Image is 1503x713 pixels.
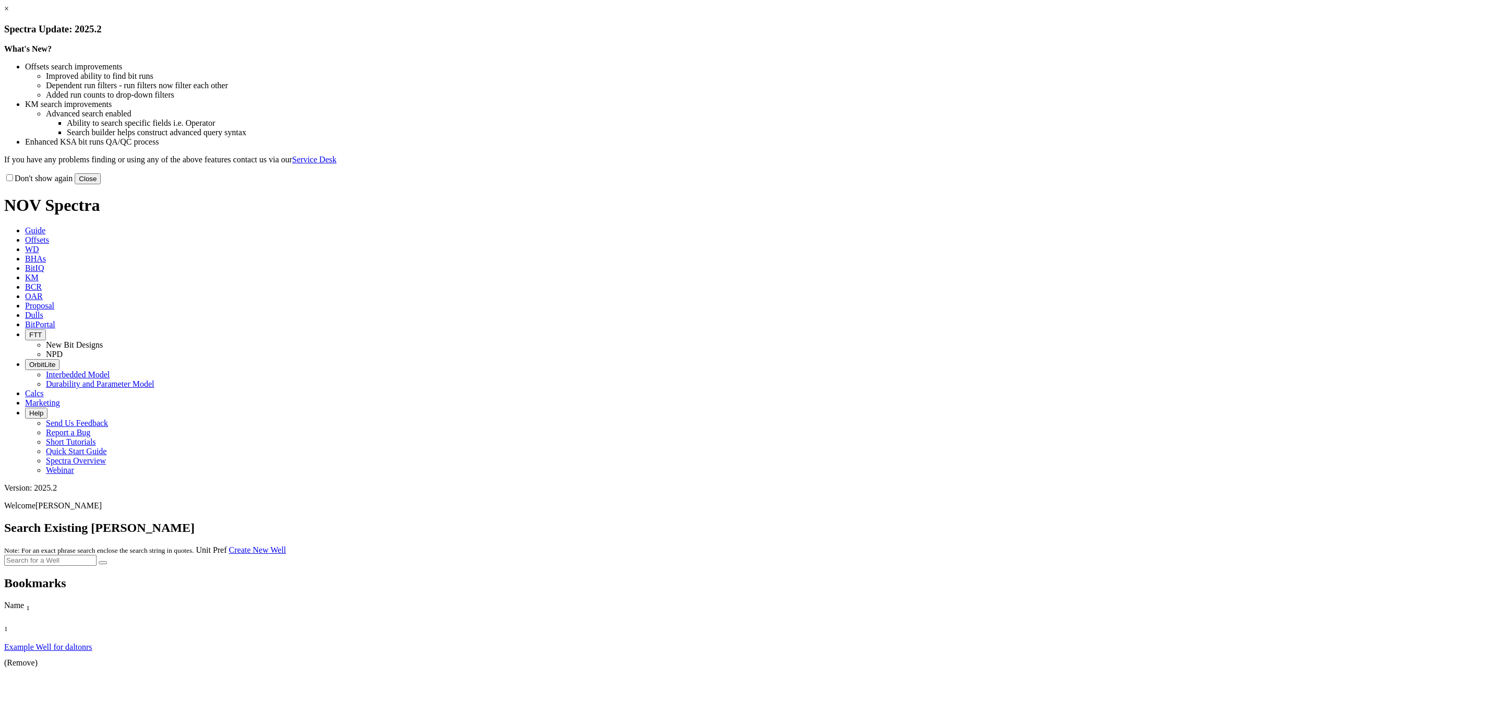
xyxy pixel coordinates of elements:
a: Durability and Parameter Model [46,379,154,388]
span: Name [4,601,24,610]
li: Enhanced KSA bit runs QA/QC process [25,137,1499,147]
li: KM search improvements [25,100,1499,109]
div: Sort None [4,601,1429,612]
p: If you have any problems finding or using any of the above features contact us via our [4,155,1499,164]
span: OrbitLite [29,361,55,369]
a: Interbedded Model [46,370,110,379]
h2: Bookmarks [4,576,1499,590]
a: New Bit Designs [46,340,103,349]
a: Example Well for daltonrs [4,643,92,651]
h3: Spectra Update: 2025.2 [4,23,1499,35]
a: Spectra Overview [46,456,106,465]
h2: Search Existing [PERSON_NAME] [4,521,1499,535]
span: BHAs [25,254,46,263]
div: Version: 2025.2 [4,483,1499,493]
span: WD [25,245,39,254]
a: Send Us Feedback [46,419,108,427]
input: Search for a Well [4,555,97,566]
a: Unit Pref [196,545,226,554]
a: (Remove) [4,658,38,667]
small: Note: For an exact phrase search enclose the search string in quotes. [4,546,194,554]
span: Help [29,409,43,417]
a: Service Desk [292,155,337,164]
span: Proposal [25,301,54,310]
span: [PERSON_NAME] [35,501,102,510]
input: Don't show again [6,174,13,181]
a: Report a Bug [46,428,90,437]
span: Sort None [4,622,8,631]
span: KM [25,273,39,282]
li: Offsets search improvements [25,62,1499,72]
sub: 1 [4,625,8,633]
li: Advanced search enabled [46,109,1499,118]
strong: What's New? [4,44,52,53]
a: Short Tutorials [46,437,96,446]
span: OAR [25,292,43,301]
span: Marketing [25,398,60,407]
a: Quick Start Guide [46,447,106,456]
a: × [4,4,9,13]
span: Offsets [25,235,49,244]
span: Sort None [26,601,30,610]
sub: 1 [26,604,30,612]
span: BCR [25,282,42,291]
h1: NOV Spectra [4,196,1499,215]
a: NPD [46,350,63,359]
li: Ability to search specific fields i.e. Operator [67,118,1499,128]
div: Column Menu [4,633,56,643]
span: Guide [25,226,45,235]
li: Added run counts to drop-down filters [46,90,1499,100]
span: FTT [29,331,42,339]
li: Search builder helps construct advanced query syntax [67,128,1499,137]
span: Dulls [25,311,43,319]
div: Sort None [4,622,56,633]
li: Improved ability to find bit runs [46,72,1499,81]
div: Sort None [4,601,1429,622]
a: Webinar [46,466,74,474]
div: Column Menu [4,612,1429,622]
span: BitPortal [25,320,55,329]
span: Calcs [25,389,44,398]
a: Create New Well [229,545,286,554]
li: Dependent run filters - run filters now filter each other [46,81,1499,90]
p: Welcome [4,501,1499,510]
button: Close [75,173,101,184]
div: Sort None [4,622,56,643]
label: Don't show again [4,174,73,183]
span: BitIQ [25,264,44,272]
